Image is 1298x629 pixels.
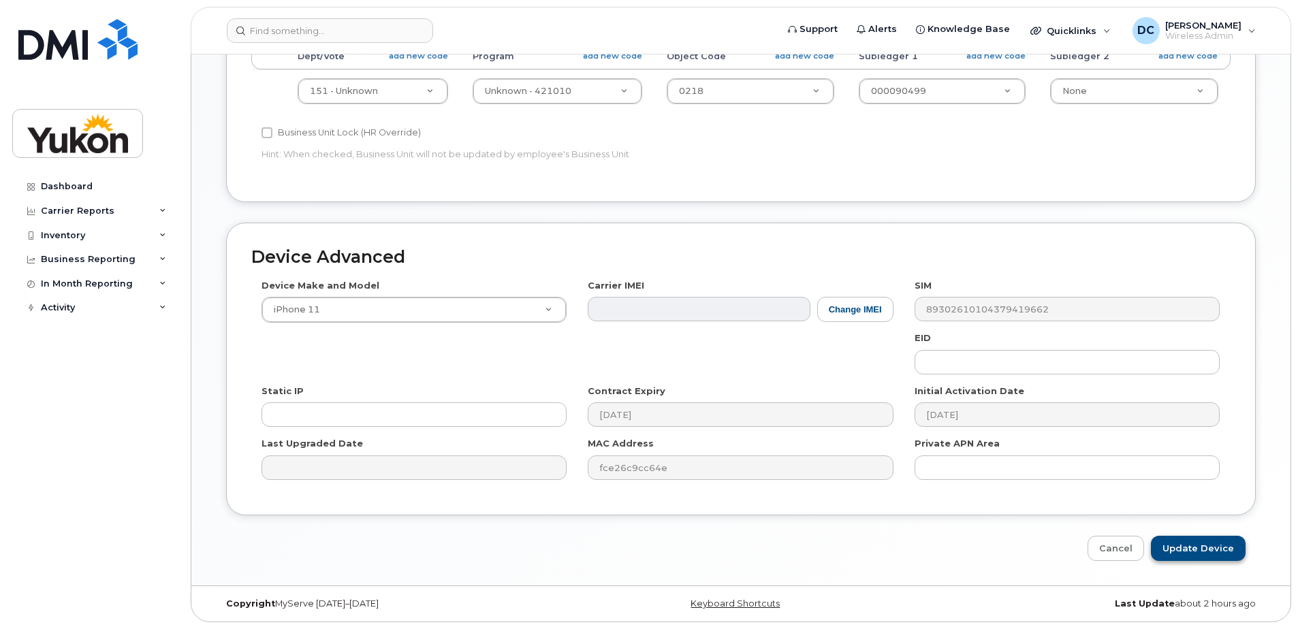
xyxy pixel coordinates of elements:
[691,598,780,609] a: Keyboard Shortcuts
[1047,25,1096,36] span: Quicklinks
[262,125,421,141] label: Business Unit Lock (HR Override)
[928,22,1010,36] span: Knowledge Base
[1051,79,1218,103] a: None
[389,50,448,62] a: add new code
[859,79,1025,103] a: 000090499
[906,16,1019,43] a: Knowledge Base
[868,22,897,36] span: Alerts
[1021,17,1120,44] div: Quicklinks
[251,248,1231,267] h2: Device Advanced
[1165,20,1241,31] span: [PERSON_NAME]
[460,44,654,69] th: Program
[588,385,665,398] label: Contract Expiry
[1137,22,1154,39] span: DC
[262,385,304,398] label: Static IP
[1062,86,1087,96] span: None
[262,437,363,450] label: Last Upgraded Date
[966,50,1026,62] a: add new code
[667,79,833,103] a: 0218
[915,437,1000,450] label: Private APN Area
[1038,44,1231,69] th: Subledger 2
[310,86,378,96] span: 151 - Unknown
[847,16,906,43] a: Alerts
[1165,31,1241,42] span: Wireless Admin
[1151,536,1246,561] input: Update Device
[485,86,571,96] span: Unknown - 421010
[915,332,931,344] label: EID
[817,297,893,322] button: Change IMEI
[473,79,642,103] a: Unknown - 421010
[262,127,272,138] input: Business Unit Lock (HR Override)
[262,148,893,161] p: Hint: When checked, Business Unit will not be updated by employee's Business Unit
[588,279,644,292] label: Carrier IMEI
[226,598,275,609] strong: Copyright
[227,18,433,43] input: Find something...
[1123,17,1265,44] div: Dione Cousins
[266,304,320,316] span: iPhone 11
[216,598,566,609] div: MyServe [DATE]–[DATE]
[1158,50,1218,62] a: add new code
[871,86,926,96] span: 000090499
[916,598,1266,609] div: about 2 hours ago
[915,385,1024,398] label: Initial Activation Date
[588,437,654,450] label: MAC Address
[846,44,1038,69] th: Subledger 1
[262,279,379,292] label: Device Make and Model
[778,16,847,43] a: Support
[679,86,703,96] span: 0218
[1115,598,1175,609] strong: Last Update
[298,79,447,103] a: 151 - Unknown
[583,50,642,62] a: add new code
[800,22,838,36] span: Support
[262,297,566,322] a: iPhone 11
[654,44,846,69] th: Object Code
[285,44,460,69] th: Dept/Vote
[915,279,932,292] label: SIM
[775,50,834,62] a: add new code
[1088,536,1144,561] a: Cancel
